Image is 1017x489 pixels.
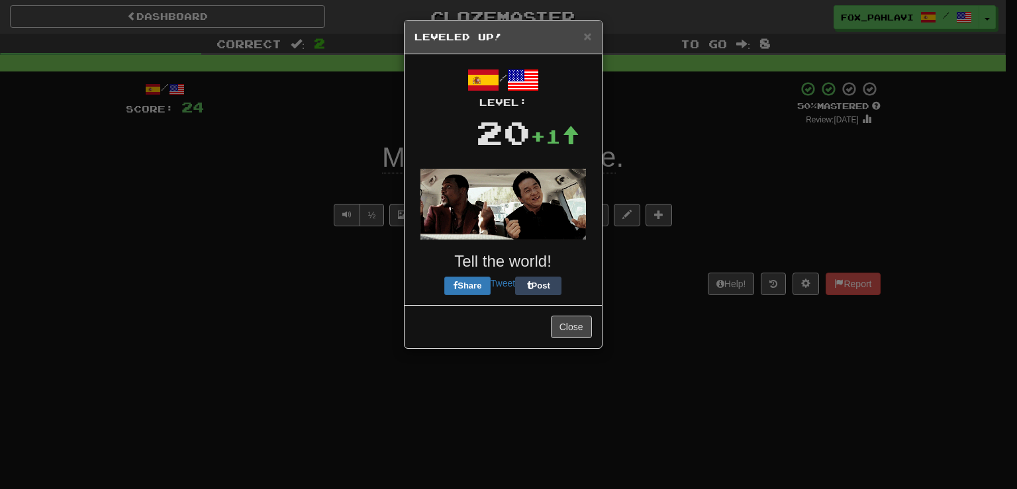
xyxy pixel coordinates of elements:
button: Close [583,29,591,43]
a: Tweet [491,278,515,289]
button: Post [515,277,561,295]
span: × [583,28,591,44]
div: / [414,64,592,109]
h3: Tell the world! [414,253,592,270]
img: jackie-chan-chris-tucker-8e28c945e4edb08076433a56fe7d8633100bcb81acdffdd6d8700cc364528c3e.gif [420,169,586,240]
h5: Leveled Up! [414,30,592,44]
div: 20 [476,109,530,156]
div: +1 [530,123,579,150]
button: Close [551,316,592,338]
div: Level: [414,96,592,109]
button: Share [444,277,491,295]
